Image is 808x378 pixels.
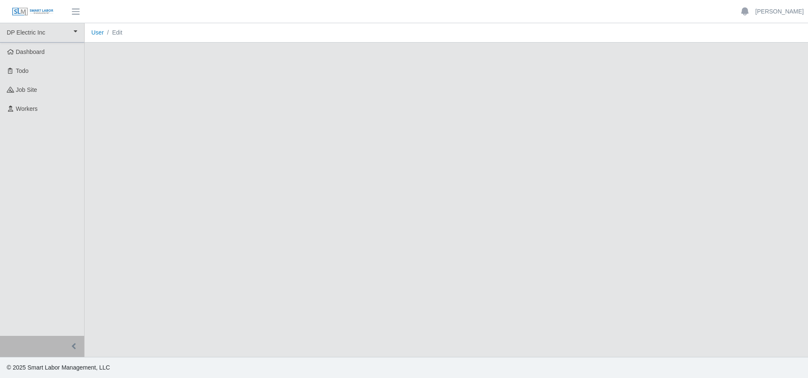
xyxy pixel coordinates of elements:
span: Workers [16,105,38,112]
span: job site [16,86,37,93]
li: Edit [104,28,122,37]
img: SLM Logo [12,7,54,16]
span: Todo [16,67,29,74]
a: [PERSON_NAME] [755,7,804,16]
span: Dashboard [16,48,45,55]
span: © 2025 Smart Labor Management, LLC [7,364,110,371]
a: User [91,29,104,36]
